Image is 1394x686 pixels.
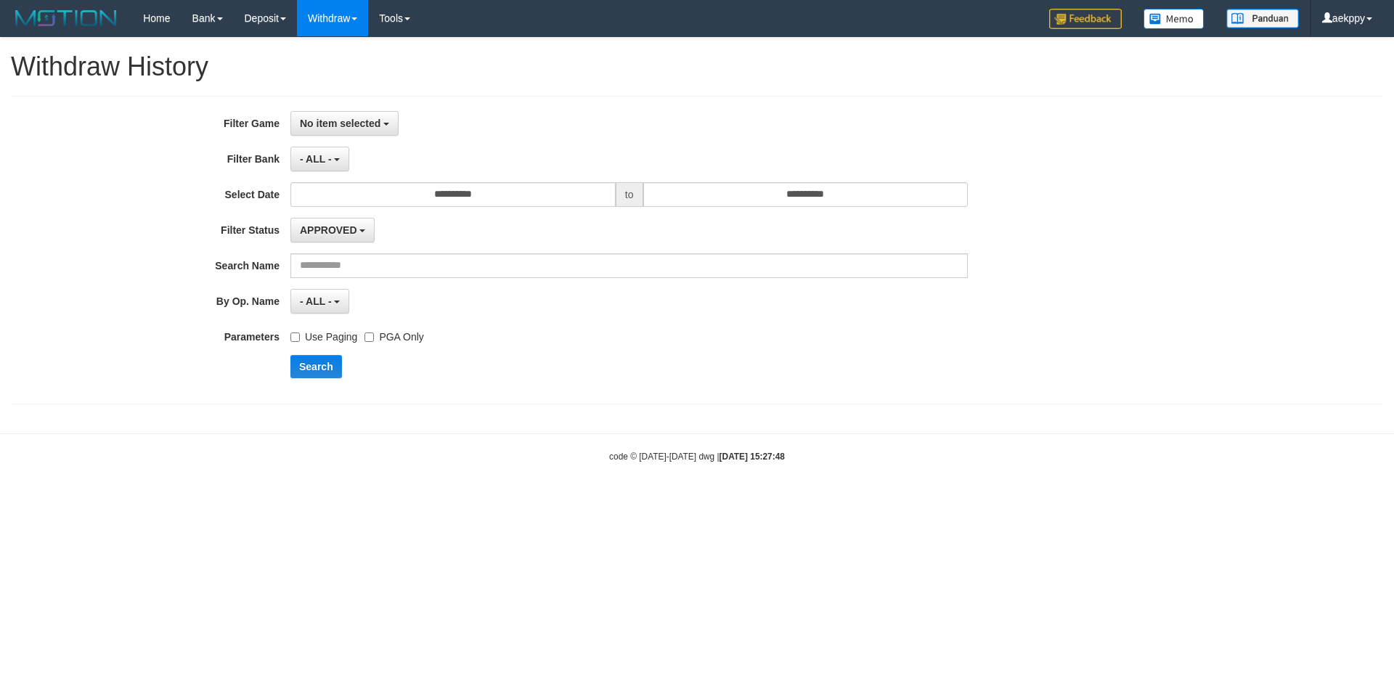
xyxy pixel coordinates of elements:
[609,452,785,462] small: code © [DATE]-[DATE] dwg |
[1144,9,1205,29] img: Button%20Memo.svg
[290,324,357,344] label: Use Paging
[290,289,349,314] button: - ALL -
[300,153,332,165] span: - ALL -
[290,218,375,242] button: APPROVED
[11,7,121,29] img: MOTION_logo.png
[300,224,357,236] span: APPROVED
[290,332,300,342] input: Use Paging
[364,324,423,344] label: PGA Only
[290,111,399,136] button: No item selected
[616,182,643,207] span: to
[1049,9,1122,29] img: Feedback.jpg
[720,452,785,462] strong: [DATE] 15:27:48
[11,52,1383,81] h1: Withdraw History
[290,147,349,171] button: - ALL -
[364,332,374,342] input: PGA Only
[290,355,342,378] button: Search
[1226,9,1299,28] img: panduan.png
[300,295,332,307] span: - ALL -
[300,118,380,129] span: No item selected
